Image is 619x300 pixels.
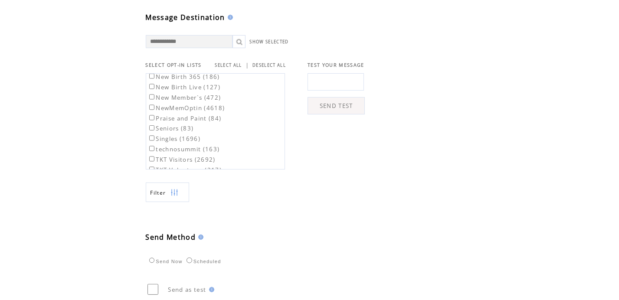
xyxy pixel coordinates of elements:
[246,61,249,69] span: |
[196,235,203,240] img: help.gif
[146,232,196,242] span: Send Method
[149,125,155,131] input: Seniors (83)
[147,124,194,132] label: Seniors (83)
[149,146,155,151] input: technosummit (163)
[147,83,221,91] label: New Birth Live (127)
[252,62,286,68] a: DESELECT ALL
[250,39,289,45] a: SHOW SELECTED
[149,156,155,162] input: TKT Visitors (2692)
[308,97,365,114] a: SEND TEST
[149,258,155,263] input: Send Now
[147,145,220,153] label: technosummit (163)
[147,156,216,163] label: TKT Visitors (2692)
[187,258,192,263] input: Scheduled
[146,13,225,22] span: Message Destination
[147,73,220,81] label: New Birth 365 (186)
[215,62,242,68] a: SELECT ALL
[149,135,155,141] input: Singles (1696)
[308,62,364,68] span: TEST YOUR MESSAGE
[149,84,155,89] input: New Birth Live (127)
[147,166,222,174] label: TKT Volunteers (217)
[147,114,222,122] label: Praise and Paint (84)
[149,115,155,121] input: Praise and Paint (84)
[149,94,155,100] input: New Member`s (472)
[147,259,183,264] label: Send Now
[147,104,225,112] label: NewMemOptin (4618)
[151,189,166,196] span: Show filters
[206,287,214,292] img: help.gif
[184,259,221,264] label: Scheduled
[146,183,189,202] a: Filter
[149,73,155,79] input: New Birth 365 (186)
[149,166,155,172] input: TKT Volunteers (217)
[149,104,155,110] input: NewMemOptin (4618)
[146,62,202,68] span: SELECT OPT-IN LISTS
[168,286,206,293] span: Send as test
[170,183,178,202] img: filters.png
[147,135,201,143] label: Singles (1696)
[147,94,221,101] label: New Member`s (472)
[225,15,233,20] img: help.gif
